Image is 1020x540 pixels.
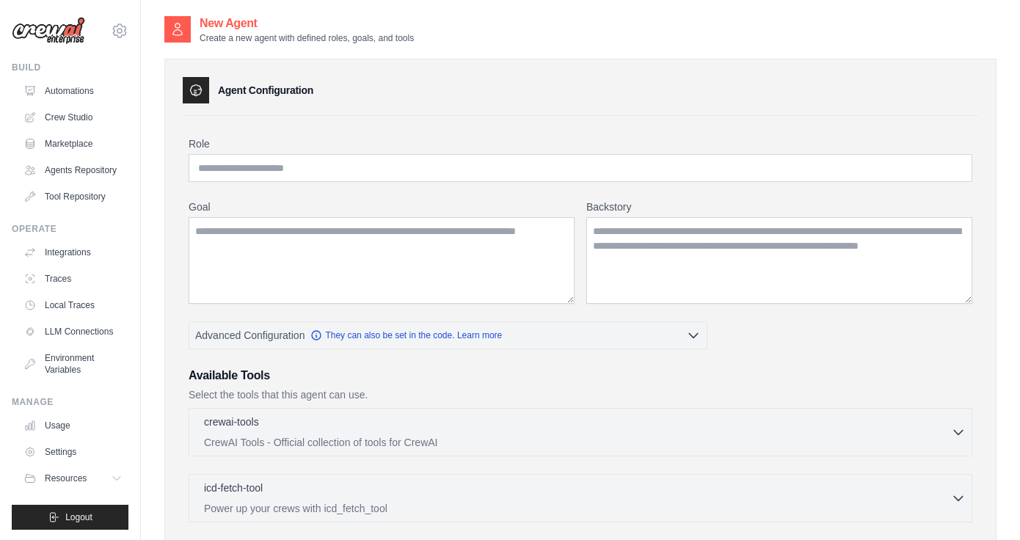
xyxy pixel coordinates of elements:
span: Advanced Configuration [195,328,305,343]
button: Advanced Configuration They can also be set in the code. Learn more [189,322,707,349]
div: Operate [12,223,128,235]
h3: Agent Configuration [218,83,313,98]
a: Environment Variables [18,346,128,382]
a: Tool Repository [18,185,128,208]
button: Resources [18,467,128,490]
h3: Available Tools [189,367,972,384]
label: Goal [189,200,575,214]
a: Marketplace [18,132,128,156]
a: Crew Studio [18,106,128,129]
div: Build [12,62,128,73]
a: Automations [18,79,128,103]
p: icd-fetch-tool [204,481,263,495]
div: Manage [12,396,128,408]
p: CrewAI Tools - Official collection of tools for CrewAI [204,435,951,450]
a: Local Traces [18,293,128,317]
p: Power up your crews with icd_fetch_tool [204,501,951,516]
label: Backstory [586,200,972,214]
h2: New Agent [200,15,414,32]
p: Create a new agent with defined roles, goals, and tools [200,32,414,44]
label: Role [189,136,972,151]
img: Logo [12,17,85,45]
button: icd-fetch-tool Power up your crews with icd_fetch_tool [195,481,966,516]
a: Integrations [18,241,128,264]
a: LLM Connections [18,320,128,343]
a: They can also be set in the code. Learn more [310,329,502,341]
a: Agents Repository [18,158,128,182]
a: Settings [18,440,128,464]
span: Logout [65,511,92,523]
button: crewai-tools CrewAI Tools - Official collection of tools for CrewAI [195,415,966,450]
button: Logout [12,505,128,530]
a: Traces [18,267,128,291]
a: Usage [18,414,128,437]
p: crewai-tools [204,415,259,429]
span: Resources [45,472,87,484]
p: Select the tools that this agent can use. [189,387,972,402]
